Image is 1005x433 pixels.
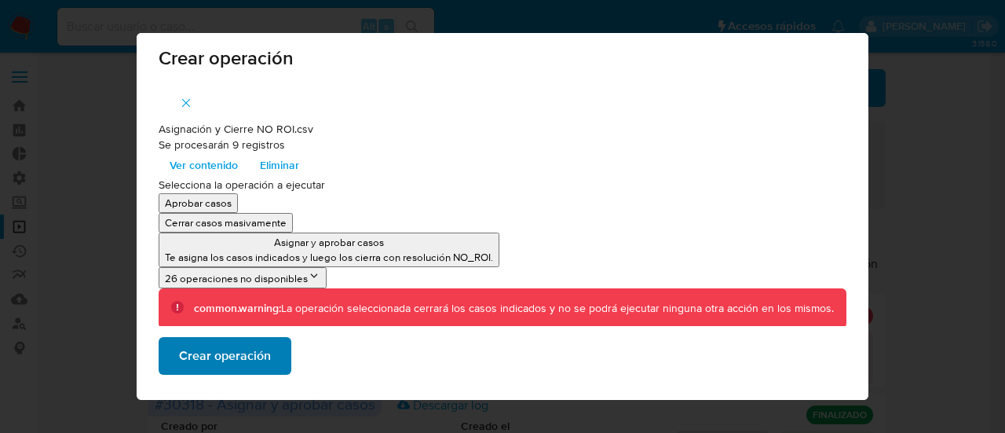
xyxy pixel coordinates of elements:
[159,178,847,193] p: Selecciona la operación a ejecutar
[249,152,310,178] button: Eliminar
[159,267,327,288] button: 26 operaciones no disponibles
[159,49,847,68] span: Crear operación
[194,300,281,316] b: common.warning:
[159,213,293,233] button: Cerrar casos masivamente
[159,152,249,178] button: Ver contenido
[159,337,291,375] button: Crear operación
[159,233,499,267] button: Asignar y aprobar casosTe asigna los casos indicados y luego los cierra con resolución NO_ROI.
[194,301,834,317] div: La operación seleccionada cerrará los casos indicados y no se podrá ejecutar ninguna otra acción ...
[260,154,299,176] span: Eliminar
[179,339,271,373] span: Crear operación
[170,154,238,176] span: Ver contenido
[165,250,493,265] p: Te asigna los casos indicados y luego los cierra con resolución NO_ROI.
[165,215,287,230] p: Cerrar casos masivamente
[159,138,847,153] p: Se procesarán 9 registros
[165,235,493,250] p: Asignar y aprobar casos
[159,193,238,213] button: Aprobar casos
[165,196,232,211] p: Aprobar casos
[159,122,847,138] p: Asignación y Cierre NO ROI.csv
